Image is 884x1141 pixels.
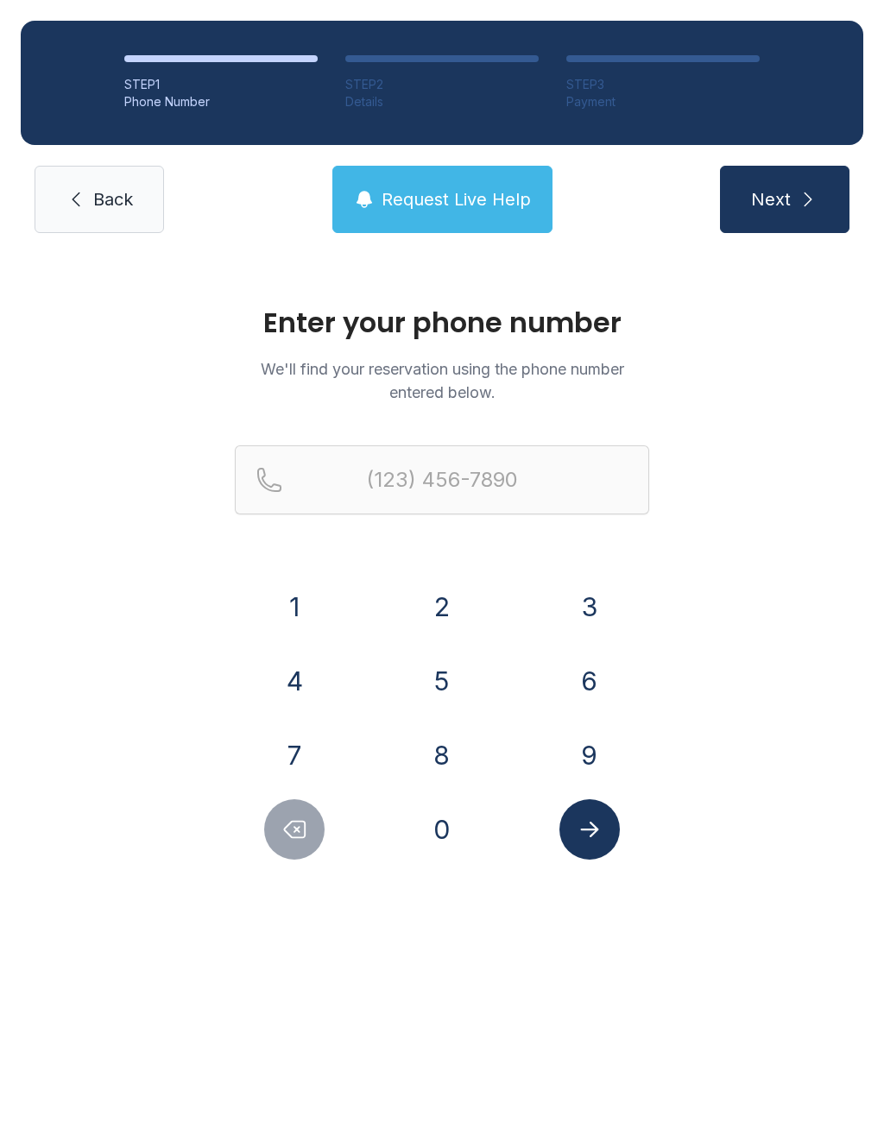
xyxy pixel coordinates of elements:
[264,651,325,711] button: 4
[264,799,325,860] button: Delete number
[412,577,472,637] button: 2
[559,725,620,785] button: 9
[235,357,649,404] p: We'll find your reservation using the phone number entered below.
[93,187,133,211] span: Back
[751,187,791,211] span: Next
[345,76,539,93] div: STEP 2
[566,76,760,93] div: STEP 3
[264,577,325,637] button: 1
[559,799,620,860] button: Submit lookup form
[235,309,649,337] h1: Enter your phone number
[559,577,620,637] button: 3
[559,651,620,711] button: 6
[412,799,472,860] button: 0
[264,725,325,785] button: 7
[566,93,760,110] div: Payment
[382,187,531,211] span: Request Live Help
[412,725,472,785] button: 8
[235,445,649,514] input: Reservation phone number
[124,93,318,110] div: Phone Number
[345,93,539,110] div: Details
[124,76,318,93] div: STEP 1
[412,651,472,711] button: 5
